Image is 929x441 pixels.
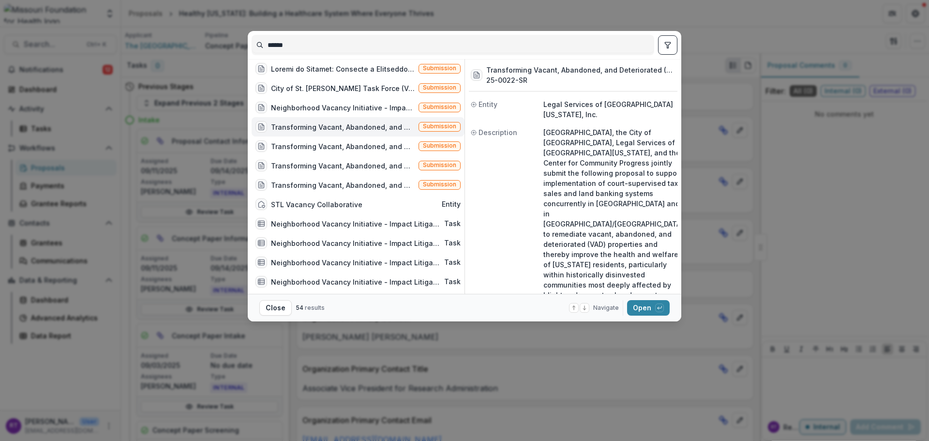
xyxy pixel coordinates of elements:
[486,75,675,85] h3: 25-0022-SR
[444,278,461,286] span: Task
[271,161,415,171] div: Transforming Vacant, Abandoned, and Deteriorated (VAD) Properties through Court-Supervised Tax Sa...
[271,277,440,287] div: Neighborhood Vacancy Initiative - Impact Litigation Project - 3023
[423,104,456,110] span: Submission
[259,300,292,316] button: Close
[479,127,517,137] span: Description
[423,181,456,188] span: Submission
[658,35,677,55] button: toggle filters
[627,300,670,316] button: Open
[271,122,415,132] div: Transforming Vacant, Abandoned, and Deteriorated (VAD) Properties through Court-Supervised Tax Sa...
[423,162,456,168] span: Submission
[423,123,456,130] span: Submission
[444,259,461,267] span: Task
[442,200,461,209] span: Entity
[479,99,497,109] span: Entity
[543,99,675,120] p: Legal Services of [GEOGRAPHIC_DATA][US_STATE], Inc.
[305,304,325,311] span: results
[444,220,461,228] span: Task
[271,258,440,268] div: Neighborhood Vacancy Initiative - Impact Litigation Project - 3024
[423,65,456,72] span: Submission
[271,219,440,229] div: Neighborhood Vacancy Initiative - Impact Litigation Project - 2945
[444,239,461,247] span: Task
[271,199,362,210] div: STL Vacancy Collaborative
[271,238,440,248] div: Neighborhood Vacancy Initiative - Impact Litigation Project - 3025
[271,83,415,93] div: City of St. [PERSON_NAME] Task Force (Vacancy is an issue that has direct impacts on physical and...
[486,65,675,75] h3: Transforming Vacant, Abandoned, and Deteriorated (VAD) Properties through Court-Supervised Tax Sa...
[271,180,415,190] div: Transforming Vacant, Abandoned, and Deteriorated (VAD) Properties through Court-Supervised Tax Sa...
[423,142,456,149] span: Submission
[543,127,683,300] p: [GEOGRAPHIC_DATA], the City of [GEOGRAPHIC_DATA], Legal Services of [GEOGRAPHIC_DATA][US_STATE], ...
[271,103,415,113] div: Neighborhood Vacancy Initiative - Impact Litigation Project (Legal Services of Eastern [US_STATE]...
[271,64,415,74] div: Loremi do Sitamet: Consecte a Elitseddoeius tem Incididun Utlabo et Doloremag Al. Enima Minimveni...
[271,141,415,152] div: Transforming Vacant, Abandoned, and Deteriorated (VAD) Properties through Court-Supervised Tax Sa...
[423,84,456,91] span: Submission
[296,304,303,311] span: 54
[593,304,619,312] span: Navigate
